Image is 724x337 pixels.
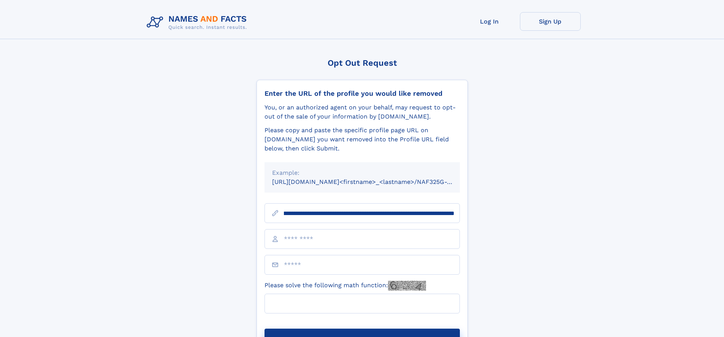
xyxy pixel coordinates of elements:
[265,103,460,121] div: You, or an authorized agent on your behalf, may request to opt-out of the sale of your informatio...
[520,12,581,31] a: Sign Up
[265,89,460,98] div: Enter the URL of the profile you would like removed
[272,178,474,185] small: [URL][DOMAIN_NAME]<firstname>_<lastname>/NAF325G-xxxxxxxx
[144,12,253,33] img: Logo Names and Facts
[265,281,426,291] label: Please solve the following math function:
[272,168,452,177] div: Example:
[265,126,460,153] div: Please copy and paste the specific profile page URL on [DOMAIN_NAME] you want removed into the Pr...
[257,58,468,68] div: Opt Out Request
[459,12,520,31] a: Log In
